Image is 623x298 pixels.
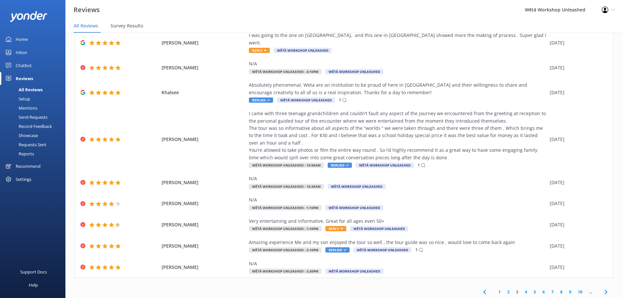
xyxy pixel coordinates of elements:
span: Wētā Workshop Unleashed - 2:30pm [249,269,321,274]
a: 6 [539,289,548,295]
div: All Reviews [4,85,43,94]
span: Khalsee [162,89,246,96]
span: Wētā Workshop Unleashed - 1:10pm [249,205,321,210]
div: [DATE] [550,39,605,46]
div: Support Docs [20,265,47,278]
div: N/A [249,60,546,67]
span: Survey Results [111,23,143,29]
a: 1 [495,289,504,295]
span: Wētā Workshop Unleashed [350,226,408,231]
div: [DATE] [550,136,605,143]
a: 7 [548,289,557,295]
div: I was going to the one on [GEOGRAPHIC_DATA], and this one in [GEOGRAPHIC_DATA] showed more the ma... [249,32,546,46]
span: [PERSON_NAME] [162,221,246,228]
span: Reply [249,48,270,53]
a: 9 [566,289,575,295]
a: Record Feedback [4,122,65,131]
a: 3 [513,289,522,295]
div: Requests Sent [4,140,46,149]
span: Wētā Workshop Unleashed - 1:10pm [249,226,321,231]
h3: Reviews [74,5,100,15]
div: Help [29,278,38,291]
a: Mentions [4,103,65,113]
span: [PERSON_NAME] [162,264,246,271]
span: Wētā Workshop Unleashed [274,48,332,53]
a: Setup [4,94,65,103]
div: [DATE] [550,64,605,71]
div: Reports [4,149,34,158]
div: Mentions [4,103,37,113]
a: Reports [4,149,65,158]
div: N/A [249,260,546,267]
span: Wētā Workshop Unleashed [354,247,411,253]
div: Recommend [16,160,41,173]
div: Setup [4,94,30,103]
div: [DATE] [550,89,605,96]
p: 1 [339,97,341,103]
div: [DATE] [550,242,605,250]
span: ... [586,289,595,295]
span: Wētā Workshop Unleashed [356,163,414,168]
span: [PERSON_NAME] [162,242,246,250]
div: Very entertaining and informative. Great for all ages even 50+ [249,218,546,225]
span: [PERSON_NAME] [162,39,246,46]
span: Replied [249,97,273,103]
p: 1 [418,162,420,168]
div: [DATE] [550,179,605,186]
a: All Reviews [4,85,65,94]
div: [DATE] [550,200,605,207]
span: Wētā Workshop Unleashed [325,269,383,274]
span: Wētā Workshop Unleashed [277,97,335,103]
div: Reviews [16,72,33,85]
div: N/A [249,196,546,203]
span: Wētā Workshop Unleashed [325,205,383,210]
span: Wētā Workshop Unleashed - 4:10pm [249,69,321,74]
span: Wētā Workshop Unleashed - 2:10pm [249,247,321,253]
span: Wētā Workshop Unleashed - 10:30am [249,184,324,189]
div: I came with three teenage grandchildren and couldn’t fault any aspect of the journey we encounter... [249,110,546,161]
span: [PERSON_NAME] [162,136,246,143]
span: [PERSON_NAME] [162,179,246,186]
div: [DATE] [550,264,605,271]
div: Record Feedback [4,122,52,131]
div: Showcase [4,131,38,140]
a: 5 [530,289,539,295]
div: Inbox [16,46,27,59]
a: Send Requests [4,113,65,122]
span: Replied [325,247,350,253]
span: All Reviews [74,23,98,29]
a: Showcase [4,131,65,140]
div: Home [16,33,28,46]
a: 4 [522,289,530,295]
img: yonder-white-logo.png [10,11,47,22]
a: 10 [575,289,586,295]
span: [PERSON_NAME] [162,200,246,207]
div: Amazing experience Me and my son enjoyed the tour so well , the tour guide was so nice , would lo... [249,239,546,246]
span: Wētā Workshop Unleashed - 10:50am [249,163,324,168]
span: Wētā Workshop Unleashed [325,69,383,74]
span: [PERSON_NAME] [162,64,246,71]
div: [DATE] [550,221,605,228]
span: Wētā Workshop Unleashed [328,184,386,189]
p: 1 [415,247,418,253]
a: 8 [557,289,566,295]
a: 2 [504,289,513,295]
div: Send Requests [4,113,47,122]
span: Reply [325,226,346,231]
span: Replied [328,163,352,168]
div: Settings [16,173,31,186]
a: Requests Sent [4,140,65,149]
div: N/A [249,175,546,182]
div: Chatbot [16,59,32,72]
div: Absolutely phenomenal. Weta are an institution to be proud of here in [GEOGRAPHIC_DATA] and their... [249,81,546,96]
